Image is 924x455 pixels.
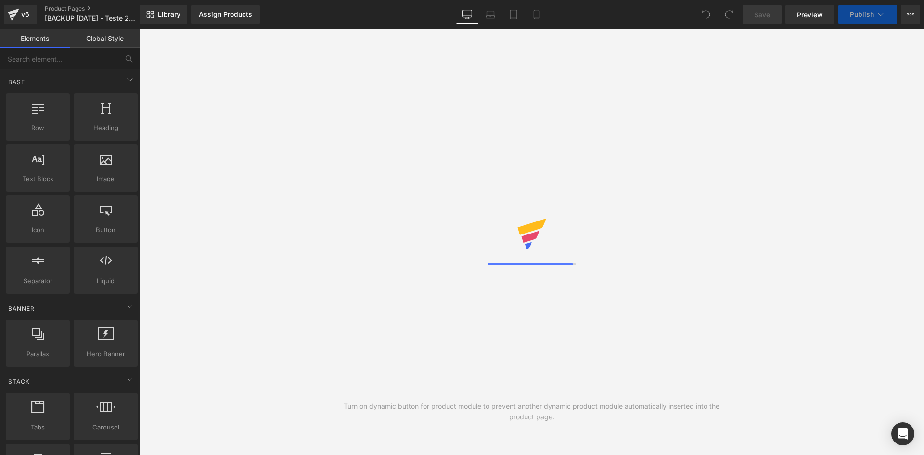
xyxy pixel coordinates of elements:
a: Mobile [525,5,548,24]
div: v6 [19,8,31,21]
span: Banner [7,304,36,313]
a: Tablet [502,5,525,24]
a: Preview [785,5,834,24]
span: Image [77,174,135,184]
span: Stack [7,377,31,386]
span: Tabs [9,422,67,432]
a: Product Pages [45,5,155,13]
button: Publish [838,5,897,24]
span: Save [754,10,770,20]
span: Library [158,10,180,19]
a: Global Style [70,29,140,48]
a: New Library [140,5,187,24]
a: Desktop [456,5,479,24]
span: Button [77,225,135,235]
span: Liquid [77,276,135,286]
span: Heading [77,123,135,133]
span: Separator [9,276,67,286]
div: Assign Products [199,11,252,18]
span: [BACKUP [DATE] - Teste 21 Controle] P115 - P1 - LP1 - V15 - CONTROLE - [DATE] [45,14,137,22]
span: Publish [850,11,874,18]
span: Hero Banner [77,349,135,359]
span: Text Block [9,174,67,184]
button: Redo [719,5,739,24]
span: Carousel [77,422,135,432]
button: More [901,5,920,24]
span: Parallax [9,349,67,359]
div: Open Intercom Messenger [891,422,914,445]
div: Turn on dynamic button for product module to prevent another dynamic product module automatically... [335,401,728,422]
span: Icon [9,225,67,235]
span: Preview [797,10,823,20]
a: Laptop [479,5,502,24]
span: Base [7,78,26,87]
button: Undo [696,5,716,24]
a: v6 [4,5,37,24]
span: Row [9,123,67,133]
